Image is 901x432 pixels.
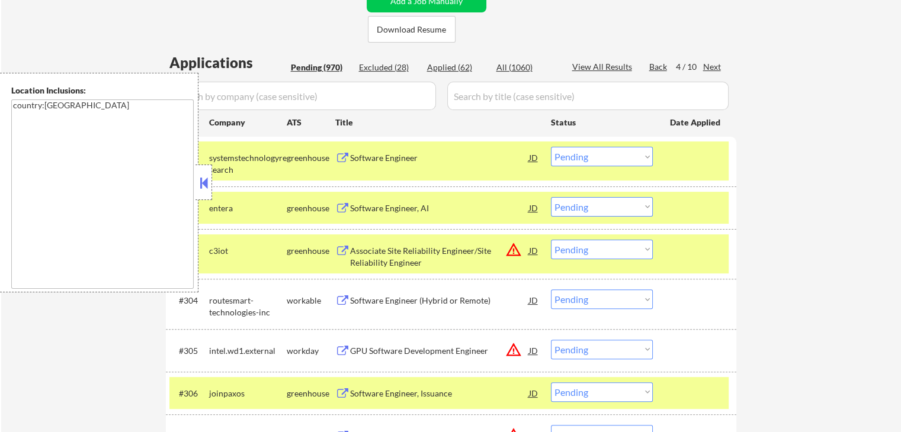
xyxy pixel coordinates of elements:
[169,56,287,70] div: Applications
[209,295,287,318] div: routesmart-technologies-inc
[350,152,529,164] div: Software Engineer
[528,289,540,311] div: JD
[179,295,200,307] div: #304
[287,245,335,257] div: greenhouse
[528,382,540,404] div: JD
[287,202,335,214] div: greenhouse
[209,152,287,175] div: systemstechnologyresearch
[209,117,287,128] div: Company
[350,345,529,357] div: GPU Software Development Engineer
[11,85,194,96] div: Location Inclusions:
[209,388,287,399] div: joinpaxos
[427,62,486,73] div: Applied (62)
[670,117,722,128] div: Date Applied
[287,295,335,307] div: workable
[496,62,556,73] div: All (1060)
[528,340,540,361] div: JD
[209,245,287,257] div: c3iot
[703,61,722,73] div: Next
[551,111,653,133] div: Status
[287,117,335,128] div: ATS
[169,82,436,110] input: Search by company (case sensitive)
[350,202,529,214] div: Software Engineer, AI
[359,62,418,73] div: Excluded (28)
[291,62,350,73] div: Pending (970)
[179,388,200,399] div: #306
[368,16,456,43] button: Download Resume
[528,147,540,168] div: JD
[209,202,287,214] div: entera
[209,345,287,357] div: intel.wd1.external
[528,197,540,218] div: JD
[350,388,529,399] div: Software Engineer, Issuance
[287,152,335,164] div: greenhouse
[676,61,703,73] div: 4 / 10
[572,61,636,73] div: View All Results
[179,345,200,357] div: #305
[287,388,335,399] div: greenhouse
[350,245,529,268] div: Associate Site Reliability Engineer/Site Reliability Engineer
[505,241,522,258] button: warning_amber
[447,82,729,110] input: Search by title (case sensitive)
[505,341,522,358] button: warning_amber
[350,295,529,307] div: Software Engineer (Hybrid or Remote)
[528,240,540,261] div: JD
[649,61,668,73] div: Back
[287,345,335,357] div: workday
[335,117,540,128] div: Title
